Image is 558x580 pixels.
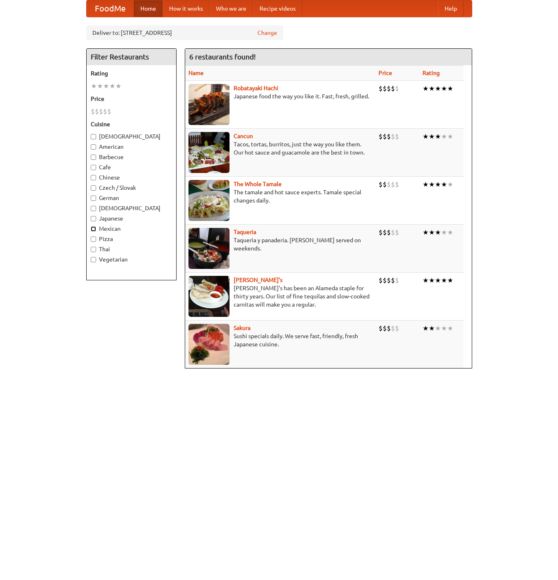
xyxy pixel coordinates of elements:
[91,173,172,182] label: Chinese
[234,229,256,235] a: Taqueria
[91,185,96,191] input: Czech / Slovak
[379,180,383,189] li: $
[391,180,395,189] li: $
[391,228,395,237] li: $
[91,247,96,252] input: Thai
[91,235,172,243] label: Pizza
[188,180,230,221] img: wholetamale.jpg
[91,184,172,192] label: Czech / Slovak
[395,84,399,93] li: $
[257,29,277,37] a: Change
[383,276,387,285] li: $
[387,324,391,333] li: $
[423,70,440,76] a: Rating
[447,132,453,141] li: ★
[383,324,387,333] li: $
[91,204,172,212] label: [DEMOGRAPHIC_DATA]
[188,236,372,252] p: Taqueria y panaderia. [PERSON_NAME] served on weekends.
[383,228,387,237] li: $
[383,84,387,93] li: $
[379,228,383,237] li: $
[188,188,372,205] p: The tamale and hot sauce experts. Tamale special changes daily.
[379,324,383,333] li: $
[115,82,122,91] li: ★
[253,0,302,17] a: Recipe videos
[395,180,399,189] li: $
[395,276,399,285] li: $
[91,216,96,221] input: Japanese
[95,107,99,116] li: $
[188,324,230,365] img: sakura.jpg
[423,228,429,237] li: ★
[447,324,453,333] li: ★
[423,180,429,189] li: ★
[97,82,103,91] li: ★
[91,175,96,180] input: Chinese
[395,324,399,333] li: $
[234,325,250,331] a: Sakura
[107,107,111,116] li: $
[91,237,96,242] input: Pizza
[441,132,447,141] li: ★
[234,133,253,139] b: Cancun
[391,132,395,141] li: $
[91,225,172,233] label: Mexican
[99,107,103,116] li: $
[441,324,447,333] li: ★
[91,196,96,201] input: German
[387,228,391,237] li: $
[188,332,372,348] p: Sushi specials daily. We serve fast, friendly, fresh Japanese cuisine.
[91,132,172,141] label: [DEMOGRAPHIC_DATA]
[438,0,464,17] a: Help
[435,324,441,333] li: ★
[188,284,372,309] p: [PERSON_NAME]'s has been an Alameda staple for thirty years. Our list of fine tequilas and slow-c...
[441,228,447,237] li: ★
[423,324,429,333] li: ★
[189,53,256,61] ng-pluralize: 6 restaurants found!
[387,276,391,285] li: $
[91,107,95,116] li: $
[188,84,230,125] img: robatayaki.jpg
[423,276,429,285] li: ★
[91,194,172,202] label: German
[91,245,172,253] label: Thai
[91,163,172,171] label: Cafe
[91,226,96,232] input: Mexican
[429,84,435,93] li: ★
[447,84,453,93] li: ★
[91,165,96,170] input: Cafe
[91,143,172,151] label: American
[91,95,172,103] h5: Price
[441,180,447,189] li: ★
[91,257,96,262] input: Vegetarian
[91,153,172,161] label: Barbecue
[435,132,441,141] li: ★
[391,324,395,333] li: $
[91,120,172,128] h5: Cuisine
[234,277,282,283] b: [PERSON_NAME]'s
[188,276,230,317] img: pedros.jpg
[234,85,278,91] a: Robatayaki Hachi
[188,92,372,100] p: Japanese food the way you like it. Fast, fresh, grilled.
[429,324,435,333] li: ★
[447,180,453,189] li: ★
[91,144,96,150] input: American
[103,82,109,91] li: ★
[379,70,392,76] a: Price
[447,276,453,285] li: ★
[379,276,383,285] li: $
[134,0,163,17] a: Home
[91,155,96,160] input: Barbecue
[435,180,441,189] li: ★
[87,49,176,65] h4: Filter Restaurants
[387,132,391,141] li: $
[391,276,395,285] li: $
[423,132,429,141] li: ★
[383,180,387,189] li: $
[447,228,453,237] li: ★
[91,82,97,91] li: ★
[234,181,282,187] a: The Whole Tamale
